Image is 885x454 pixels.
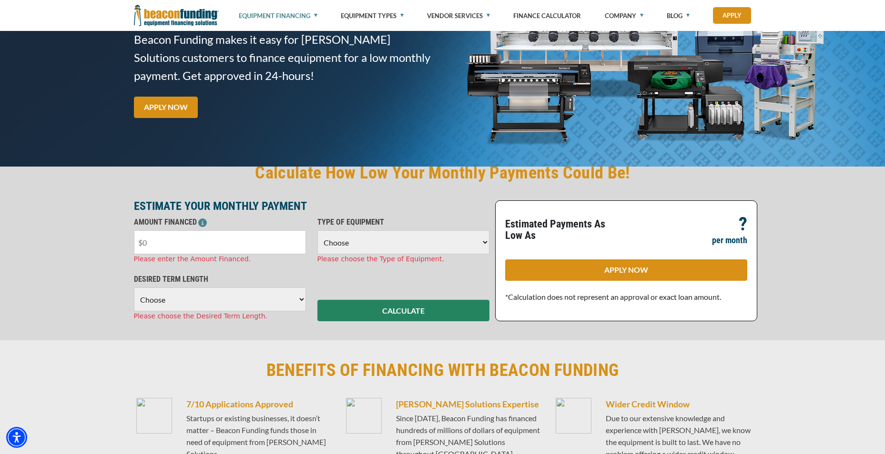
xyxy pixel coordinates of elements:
p: DESIRED TERM LENGTH [134,274,306,285]
h6: Wider Credit Window [606,398,752,410]
a: Apply [713,7,751,24]
button: CALCULATE [317,300,489,321]
h6: 7/10 Applications Approved [186,398,332,410]
div: Please choose the Desired Term Length. [134,311,306,321]
div: Please enter the Amount Financed. [134,254,306,264]
h6: [PERSON_NAME] Solutions Expertise [396,398,542,410]
p: Estimated Payments As Low As [505,218,621,241]
p: per month [712,235,747,246]
h2: BENEFITS OF FINANCING WITH BEACON FUNDING [134,359,752,381]
a: APPLY NOW [134,97,198,118]
p: TYPE OF EQUIPMENT [317,217,489,228]
a: APPLY NOW [505,259,747,281]
p: AMOUNT FINANCED [134,217,306,228]
div: Accessibility Menu [6,427,27,448]
div: Please choose the Type of Equipment. [317,254,489,264]
span: *Calculation does not represent an approval or exact loan amount. [505,292,721,301]
span: Beacon Funding makes it easy for [PERSON_NAME] Solutions customers to finance equipment for a low... [134,30,437,85]
p: ? [739,218,747,230]
h2: Calculate How Low Your Monthly Payments Could Be! [134,162,752,184]
p: ESTIMATE YOUR MONTHLY PAYMENT [134,200,489,212]
input: $0 [134,230,306,254]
